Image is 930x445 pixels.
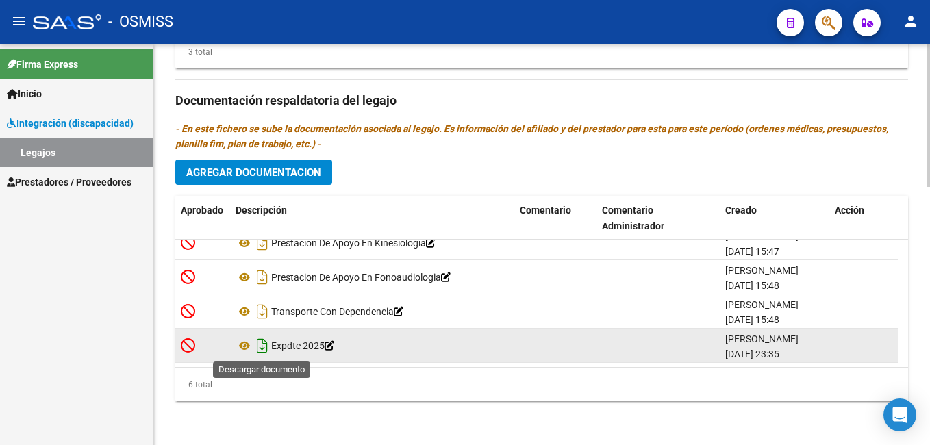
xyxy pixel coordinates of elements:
[175,91,908,110] h3: Documentación respaldatoria del legajo
[829,196,898,241] datatable-header-cell: Acción
[253,335,271,357] i: Descargar documento
[175,123,888,149] i: - En este fichero se sube la documentación asociada al legajo. Es información del afiliado y del ...
[186,166,321,179] span: Agregar Documentacion
[720,196,829,241] datatable-header-cell: Creado
[175,44,212,60] div: 3 total
[7,175,131,190] span: Prestadores / Proveedores
[602,205,664,231] span: Comentario Administrador
[725,280,779,291] span: [DATE] 15:48
[236,335,509,357] div: Expdte 2025
[253,301,271,322] i: Descargar documento
[253,266,271,288] i: Descargar documento
[7,116,134,131] span: Integración (discapacidad)
[253,232,271,254] i: Descargar documento
[236,205,287,216] span: Descripción
[514,196,596,241] datatable-header-cell: Comentario
[236,266,509,288] div: Prestacion De Apoyo En Fonoaudiologia
[903,13,919,29] mat-icon: person
[7,57,78,72] span: Firma Express
[11,13,27,29] mat-icon: menu
[236,232,509,254] div: Prestacion De Apoyo En Kinesiologia
[596,196,720,241] datatable-header-cell: Comentario Administrador
[725,314,779,325] span: [DATE] 15:48
[725,231,799,242] span: [PERSON_NAME]
[725,299,799,310] span: [PERSON_NAME]
[725,265,799,276] span: [PERSON_NAME]
[108,7,173,37] span: - OSMISS
[520,205,571,216] span: Comentario
[835,205,864,216] span: Acción
[725,333,799,344] span: [PERSON_NAME]
[725,246,779,257] span: [DATE] 15:47
[230,196,514,241] datatable-header-cell: Descripción
[725,205,757,216] span: Creado
[236,301,509,322] div: Transporte Con Dependencia
[7,86,42,101] span: Inicio
[725,348,779,359] span: [DATE] 23:35
[883,398,916,431] div: Open Intercom Messenger
[175,160,332,185] button: Agregar Documentacion
[175,196,230,241] datatable-header-cell: Aprobado
[181,205,223,216] span: Aprobado
[175,377,212,392] div: 6 total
